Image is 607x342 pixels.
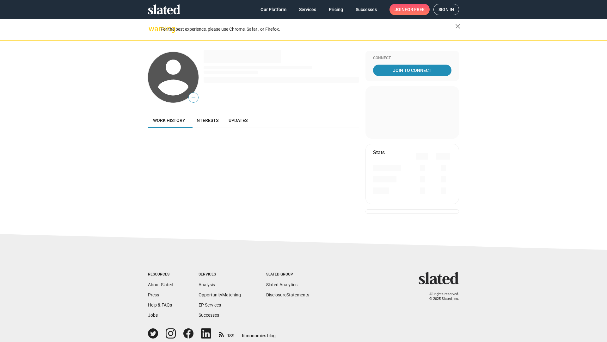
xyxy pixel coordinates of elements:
a: Slated Analytics [266,282,297,287]
a: Interests [190,113,224,128]
span: Services [299,4,316,15]
a: Joinfor free [389,4,430,15]
a: Help & FAQs [148,302,172,307]
div: Slated Group [266,272,309,277]
a: OpportunityMatching [199,292,241,297]
a: filmonomics blog [242,328,276,339]
a: Work history [148,113,190,128]
a: Pricing [324,4,348,15]
mat-card-title: Stats [373,149,385,156]
a: RSS [219,329,234,339]
span: Work history [153,118,185,123]
a: Services [294,4,321,15]
a: Analysis [199,282,215,287]
p: All rights reserved. © 2025 Slated, Inc. [423,292,459,301]
a: Our Platform [255,4,291,15]
a: Join To Connect [373,65,451,76]
a: EP Services [199,302,221,307]
span: Pricing [329,4,343,15]
span: — [189,94,198,102]
a: Press [148,292,159,297]
div: Resources [148,272,173,277]
mat-icon: warning [149,25,156,33]
a: Successes [351,4,382,15]
span: Our Platform [261,4,286,15]
span: film [242,333,249,338]
span: Sign in [438,4,454,15]
span: Join [395,4,425,15]
mat-icon: close [454,22,462,30]
div: Connect [373,56,451,61]
a: About Slated [148,282,173,287]
span: Join To Connect [374,65,450,76]
a: Successes [199,313,219,318]
a: Sign in [433,4,459,15]
span: Interests [195,118,218,123]
span: for free [405,4,425,15]
span: Updates [229,118,248,123]
a: Updates [224,113,253,128]
a: DisclosureStatements [266,292,309,297]
div: Services [199,272,241,277]
div: For the best experience, please use Chrome, Safari, or Firefox. [161,25,455,34]
span: Successes [356,4,377,15]
a: Jobs [148,313,158,318]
